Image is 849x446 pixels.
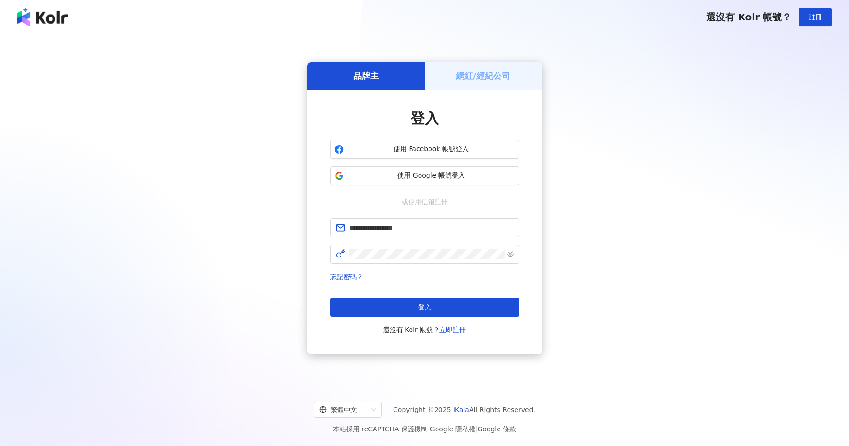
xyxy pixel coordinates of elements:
[348,145,515,154] span: 使用 Facebook 帳號登入
[418,303,431,311] span: 登入
[439,326,466,334] a: 立即註冊
[477,425,516,433] a: Google 條款
[319,402,368,417] div: 繁體中文
[330,166,519,185] button: 使用 Google 帳號登入
[383,324,466,335] span: 還沒有 Kolr 帳號？
[393,404,535,415] span: Copyright © 2025 All Rights Reserved.
[428,425,430,433] span: |
[453,406,469,413] a: iKala
[411,110,439,127] span: 登入
[330,140,519,159] button: 使用 Facebook 帳號登入
[799,8,832,26] button: 註冊
[330,298,519,317] button: 登入
[706,11,791,23] span: 還沒有 Kolr 帳號？
[333,423,516,435] span: 本站採用 reCAPTCHA 保護機制
[430,425,475,433] a: Google 隱私權
[348,171,515,180] span: 使用 Google 帳號登入
[353,70,379,82] h5: 品牌主
[507,251,514,257] span: eye-invisible
[330,273,363,281] a: 忘記密碼？
[17,8,68,26] img: logo
[395,197,455,207] span: 或使用信箱註冊
[475,425,478,433] span: |
[809,13,822,21] span: 註冊
[456,70,510,82] h5: 網紅/經紀公司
